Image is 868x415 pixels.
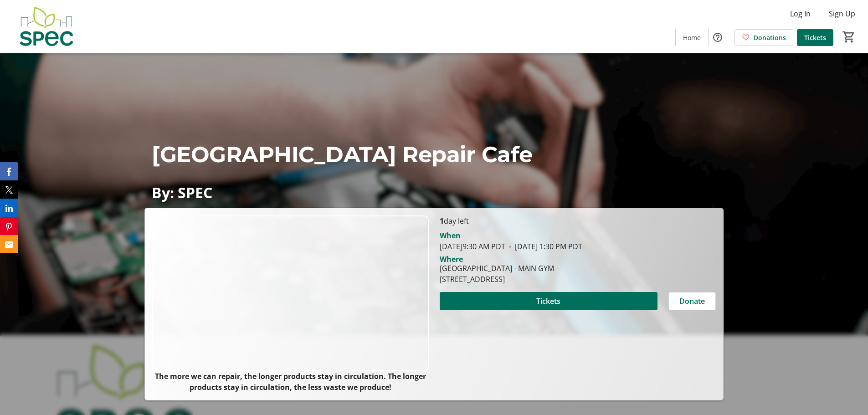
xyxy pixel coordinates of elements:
[440,215,716,226] p: day left
[440,274,554,285] div: [STREET_ADDRESS]
[440,263,554,274] div: [GEOGRAPHIC_DATA] - MAIN GYM
[841,29,857,45] button: Cart
[440,216,444,226] span: 1
[679,296,705,307] span: Donate
[505,241,582,251] span: [DATE] 1:30 PM PDT
[676,29,708,46] a: Home
[155,371,426,392] strong: The more we can repair, the longer products stay in circulation. The longer products stay in circ...
[440,292,657,310] button: Tickets
[829,8,855,19] span: Sign Up
[668,292,716,310] button: Donate
[440,230,461,241] div: When
[790,8,811,19] span: Log In
[683,33,701,42] span: Home
[804,33,826,42] span: Tickets
[5,4,87,49] img: SPEC's Logo
[440,256,463,263] div: Where
[152,215,428,371] img: Campaign CTA Media Photo
[754,33,786,42] span: Donations
[734,29,793,46] a: Donations
[709,28,727,46] button: Help
[822,6,863,21] button: Sign Up
[783,6,818,21] button: Log In
[797,29,833,46] a: Tickets
[440,241,505,251] span: [DATE] 9:30 AM PDT
[536,296,560,307] span: Tickets
[152,141,533,168] sup: [GEOGRAPHIC_DATA] Repair Cafe
[505,241,515,251] span: -
[152,184,716,200] p: By: SPEC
